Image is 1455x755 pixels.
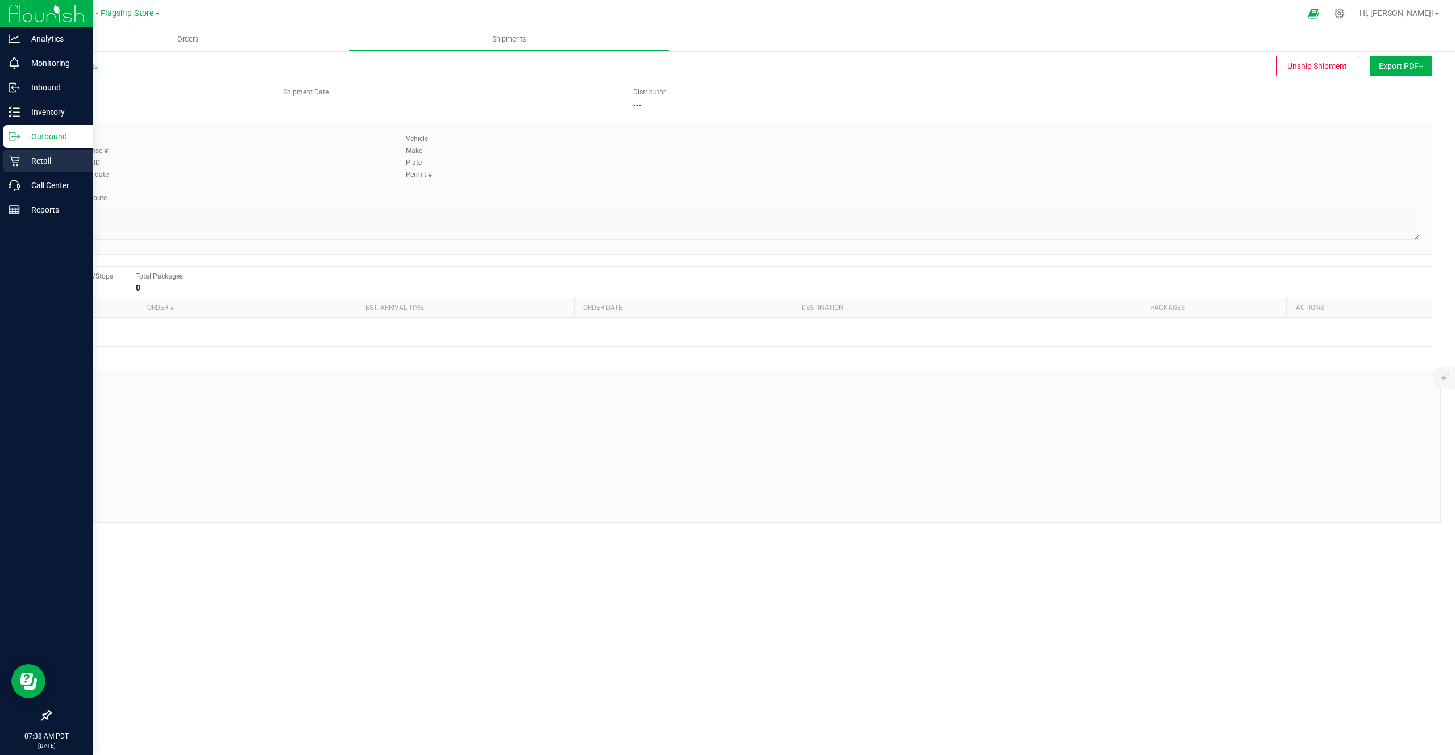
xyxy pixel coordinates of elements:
div: Manage settings [1332,8,1346,19]
inline-svg: Retail [9,155,20,167]
span: Total Packages [136,272,183,280]
span: Unship Shipment [1287,61,1347,70]
p: 07:38 AM PDT [5,731,88,741]
inline-svg: Reports [9,204,20,215]
th: Destination [792,298,1141,318]
p: Retail [20,154,88,168]
iframe: Resource center [11,664,45,698]
p: Inventory [20,105,88,119]
span: Hi, [PERSON_NAME]! [1360,9,1433,18]
span: Shipments [477,34,542,44]
th: Order # [138,298,356,318]
span: Orders [162,34,214,44]
inline-svg: Inbound [9,82,20,93]
label: Plate [406,157,440,168]
label: Shipment Date [283,87,329,97]
th: Actions [1286,298,1432,318]
p: [DATE] [5,741,88,750]
span: Open Ecommerce Menu [1301,2,1327,24]
th: Order date [574,298,792,318]
strong: 0 [136,283,140,292]
span: Retail - Flagship Store [72,9,154,18]
th: Packages [1141,298,1286,318]
p: Reports [20,203,88,217]
a: Orders [27,27,348,51]
inline-svg: Call Center [9,180,20,191]
inline-svg: Inventory [9,106,20,118]
p: Outbound [20,130,88,143]
a: Shipments [348,27,670,51]
p: Analytics [20,32,88,45]
label: Vehicle [406,134,440,144]
p: Inbound [20,81,88,94]
inline-svg: Analytics [9,33,20,44]
span: Notes [59,379,391,392]
th: Stop # [51,298,138,318]
label: Permit # [406,169,440,180]
inline-svg: Outbound [9,131,20,142]
th: Est. arrival time [356,298,574,318]
p: Call Center [20,179,88,192]
inline-svg: Monitoring [9,57,20,69]
strong: --- [633,101,642,109]
label: Make [406,146,440,156]
span: Shipment # [50,87,266,97]
button: Unship Shipment [1276,56,1358,76]
label: Distributor [633,87,666,97]
p: Monitoring [20,56,88,70]
button: Export PDF [1370,56,1432,76]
